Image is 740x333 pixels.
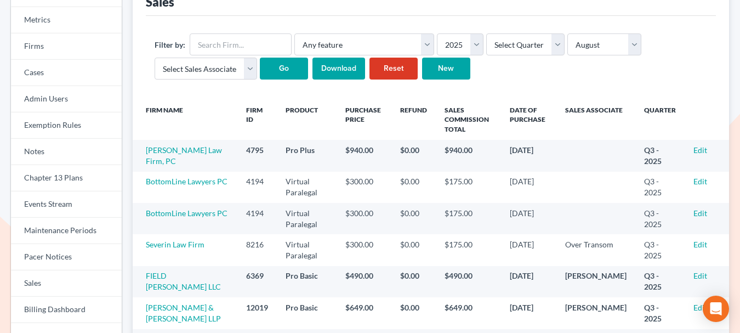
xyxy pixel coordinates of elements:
td: 8216 [237,234,277,266]
a: Cases [11,60,122,86]
a: Severin Law Firm [146,240,204,249]
td: Over Transom [556,234,635,266]
a: Admin Users [11,86,122,112]
td: $490.00 [337,266,391,297]
a: Maintenance Periods [11,218,122,244]
a: Sales [11,270,122,297]
a: Edit [693,145,707,155]
td: Q3 - 2025 [635,203,685,234]
a: FIELD [PERSON_NAME] LLC [146,271,221,291]
td: [DATE] [501,266,556,297]
td: $649.00 [436,297,501,329]
td: $649.00 [337,297,391,329]
td: Q3 - 2025 [635,234,685,266]
input: Search Firm... [190,33,292,55]
a: Reset [369,58,418,80]
th: Sales Commission Total [436,99,501,140]
th: Firm ID [237,99,277,140]
a: Notes [11,139,122,165]
th: Purchase Price [337,99,391,140]
td: Q3 - 2025 [635,266,685,297]
a: Firms [11,33,122,60]
td: $300.00 [337,234,391,266]
td: Q3 - 2025 [635,297,685,329]
a: Pacer Notices [11,244,122,270]
input: Download [312,58,365,80]
td: 4194 [237,172,277,203]
td: Q3 - 2025 [635,140,685,171]
td: [PERSON_NAME] [556,266,635,297]
td: 6369 [237,266,277,297]
th: Firm Name [133,99,237,140]
td: Virtual Paralegal [277,234,337,266]
a: Chapter 13 Plans [11,165,122,191]
td: $490.00 [436,266,501,297]
td: $0.00 [391,266,436,297]
a: [PERSON_NAME] Law Firm, PC [146,145,222,166]
td: [DATE] [501,172,556,203]
td: Pro Plus [277,140,337,171]
a: Edit [693,303,707,312]
td: $300.00 [337,203,391,234]
a: Metrics [11,7,122,33]
td: 12019 [237,297,277,329]
a: Edit [693,177,707,186]
td: Q3 - 2025 [635,172,685,203]
td: [DATE] [501,297,556,329]
a: Edit [693,271,707,280]
td: Virtual Paralegal [277,203,337,234]
td: $175.00 [436,234,501,266]
td: $0.00 [391,297,436,329]
input: Go [260,58,308,80]
td: $0.00 [391,140,436,171]
label: Filter by: [155,39,185,50]
td: $0.00 [391,172,436,203]
td: $300.00 [337,172,391,203]
td: $0.00 [391,203,436,234]
td: $175.00 [436,203,501,234]
th: Date of Purchase [501,99,556,140]
a: [PERSON_NAME] & [PERSON_NAME] LLP [146,303,221,323]
td: 4194 [237,203,277,234]
a: New [422,58,470,80]
th: Quarter [635,99,685,140]
td: Pro Basic [277,297,337,329]
th: Refund [391,99,436,140]
td: [DATE] [501,140,556,171]
a: Edit [693,240,707,249]
td: $175.00 [436,172,501,203]
div: Open Intercom Messenger [703,296,729,322]
td: [DATE] [501,203,556,234]
a: Billing Dashboard [11,297,122,323]
th: Product [277,99,337,140]
td: [DATE] [501,234,556,266]
td: Pro Basic [277,266,337,297]
td: $940.00 [337,140,391,171]
a: BottomLine Lawyers PC [146,177,227,186]
a: Edit [693,208,707,218]
a: BottomLine Lawyers PC [146,208,227,218]
td: $0.00 [391,234,436,266]
th: Sales Associate [556,99,635,140]
td: [PERSON_NAME] [556,297,635,329]
td: 4795 [237,140,277,171]
a: Exemption Rules [11,112,122,139]
td: Virtual Paralegal [277,172,337,203]
a: Events Stream [11,191,122,218]
td: $940.00 [436,140,501,171]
